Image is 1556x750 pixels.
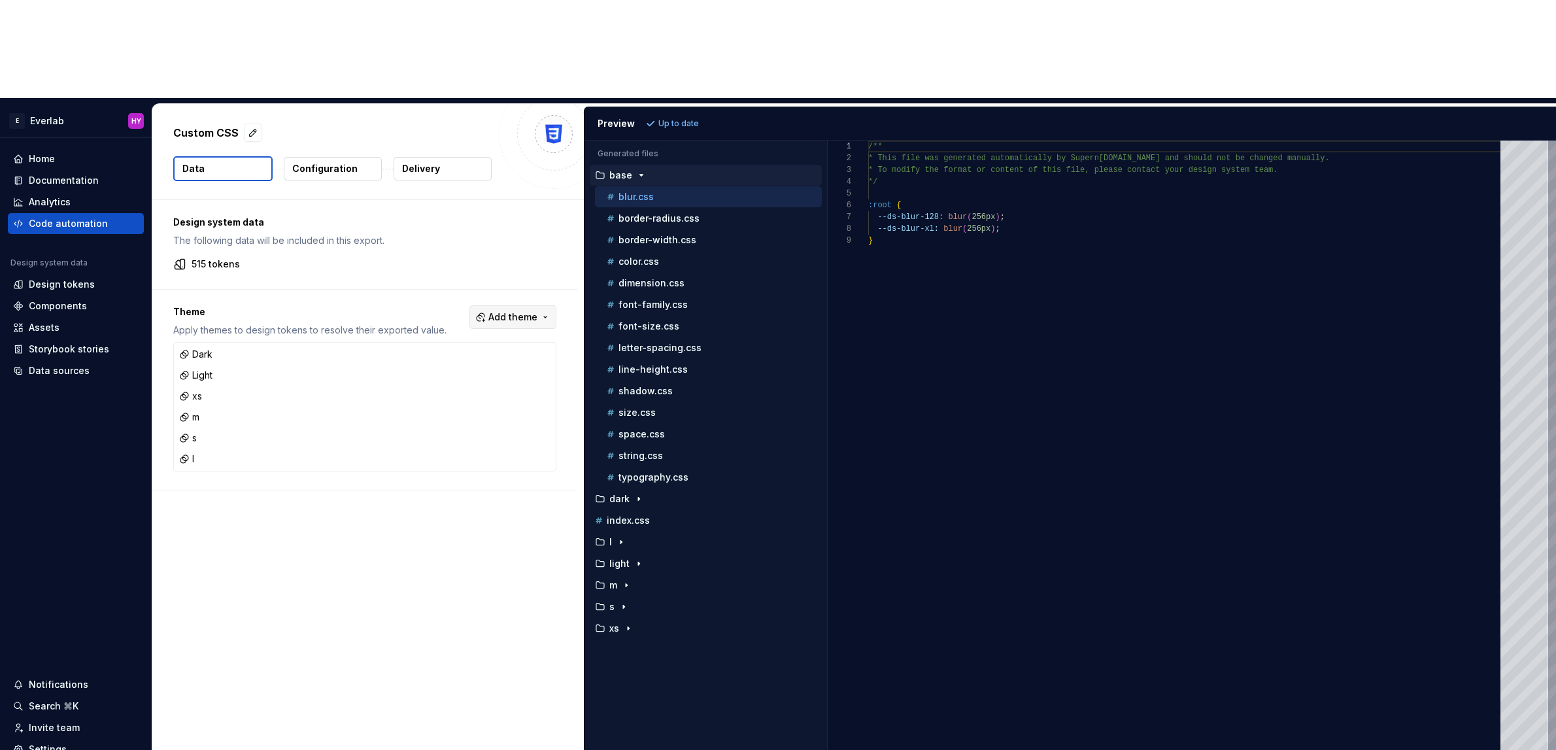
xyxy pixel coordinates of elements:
[8,696,144,717] button: Search ⌘K
[8,274,144,295] a: Design tokens
[29,152,55,165] div: Home
[598,117,635,130] div: Preview
[173,324,447,337] p: Apply themes to design tokens to resolve their exported value.
[590,600,822,614] button: s
[3,107,149,135] button: EEverlabHY
[173,234,556,247] p: The following data will be included in this export.
[8,148,144,169] a: Home
[609,602,615,612] p: s
[962,224,967,233] span: (
[8,170,144,191] a: Documentation
[943,224,962,233] span: blur
[868,236,873,245] span: }
[618,278,685,288] p: dimension.css
[995,213,1000,222] span: )
[972,213,995,222] span: 256px
[8,360,144,381] a: Data sources
[868,154,1099,163] span: * This file was generated automatically by Supern
[595,233,822,247] button: border-width.css
[173,125,239,141] p: Custom CSS
[877,213,943,222] span: --ds-blur-128:
[179,432,197,445] div: s
[618,256,659,267] p: color.css
[8,339,144,360] a: Storybook stories
[8,213,144,234] a: Code automation
[29,278,95,291] div: Design tokens
[877,224,939,233] span: --ds-blur-xl:
[469,305,556,329] button: Add theme
[595,211,822,226] button: border-radius.css
[618,429,665,439] p: space.css
[8,674,144,695] button: Notifications
[828,199,851,211] div: 6
[173,216,556,229] p: Design system data
[595,449,822,463] button: string.css
[618,343,702,353] p: letter-spacing.css
[607,515,650,526] p: index.css
[595,319,822,333] button: font-size.css
[868,165,1099,175] span: * To modify the format or content of this file, p
[618,321,679,332] p: font-size.css
[595,276,822,290] button: dimension.css
[29,321,59,334] div: Assets
[609,580,617,590] p: m
[292,162,358,175] p: Configuration
[595,384,822,398] button: shadow.css
[590,535,822,549] button: l
[598,148,814,159] p: Generated files
[828,152,851,164] div: 2
[8,192,144,213] a: Analytics
[590,168,822,182] button: base
[828,141,851,152] div: 1
[173,305,447,318] p: Theme
[995,224,1000,233] span: ;
[1000,213,1004,222] span: ;
[29,721,80,734] div: Invite team
[658,118,699,129] p: Up to date
[8,296,144,316] a: Components
[173,156,273,181] button: Data
[595,362,822,377] button: line-height.css
[29,343,109,356] div: Storybook stories
[182,162,205,175] p: Data
[30,114,64,128] div: Everlab
[618,364,688,375] p: line-height.css
[29,217,108,230] div: Code automation
[609,170,632,180] p: base
[284,157,382,180] button: Configuration
[609,537,612,547] p: l
[192,258,240,271] p: 515 tokens
[402,162,440,175] p: Delivery
[29,700,78,713] div: Search ⌘K
[967,213,972,222] span: (
[8,317,144,338] a: Assets
[828,164,851,176] div: 3
[595,427,822,441] button: space.css
[29,174,99,187] div: Documentation
[29,364,90,377] div: Data sources
[590,578,822,592] button: m
[967,224,990,233] span: 256px
[488,311,537,324] span: Add theme
[990,224,995,233] span: )
[609,494,630,504] p: dark
[29,678,88,691] div: Notifications
[828,235,851,247] div: 9
[8,717,144,738] a: Invite team
[179,411,199,424] div: m
[595,254,822,269] button: color.css
[828,211,851,223] div: 7
[179,348,212,361] div: Dark
[618,451,663,461] p: string.css
[29,196,71,209] div: Analytics
[618,213,700,224] p: border-radius.css
[618,407,656,418] p: size.css
[131,116,141,126] div: HY
[828,223,851,235] div: 8
[590,621,822,636] button: xs
[828,188,851,199] div: 5
[590,513,822,528] button: index.css
[590,492,822,506] button: dark
[1098,165,1277,175] span: lease contact your design system team.
[618,235,696,245] p: border-width.css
